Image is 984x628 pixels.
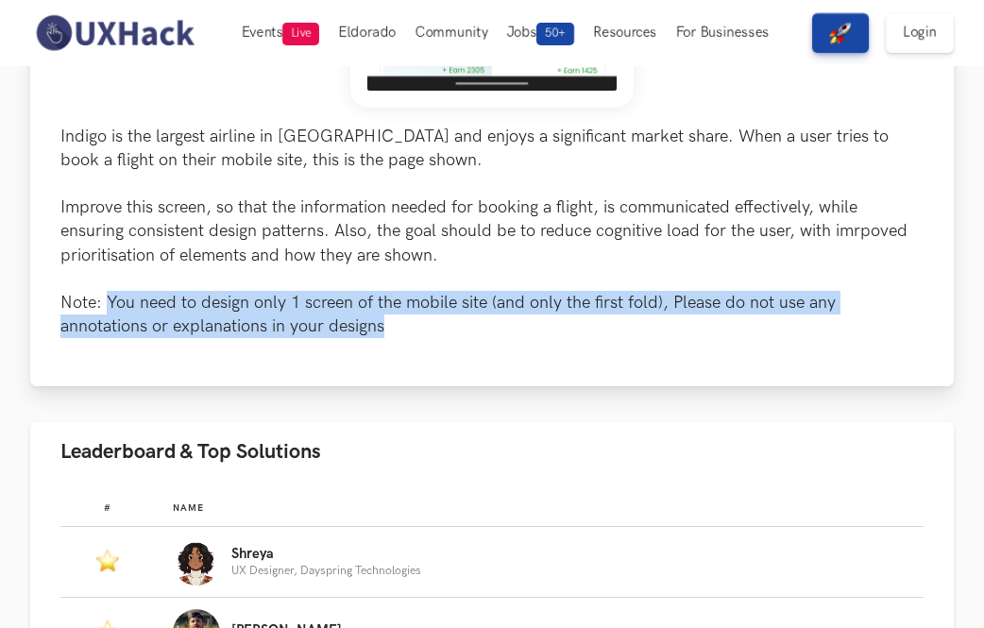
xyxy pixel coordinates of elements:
span: Name [173,502,204,514]
img: rocket [829,22,852,44]
span: Leaderboard & Top Solutions [60,439,321,465]
span: 50+ [536,23,574,45]
img: Featured [96,548,119,572]
p: Indigo is the largest airline in [GEOGRAPHIC_DATA] and enjoys a significant market share. When a ... [60,125,924,339]
p: Shreya [231,547,421,562]
p: UX Designer, Dayspring Technologies [231,565,421,577]
span: Live [282,23,319,45]
a: Login [886,13,954,53]
img: Profile photo [173,538,220,586]
button: Leaderboard & Top Solutions [30,422,954,482]
img: UXHack-logo.png [30,13,198,53]
span: # [104,502,111,514]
